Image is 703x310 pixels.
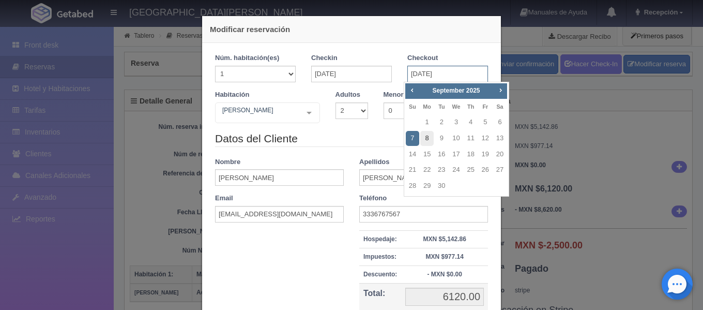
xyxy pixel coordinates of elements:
[432,87,464,94] span: September
[435,163,448,178] a: 23
[215,90,249,100] label: Habitación
[479,115,492,130] a: 5
[449,115,463,130] a: 3
[479,131,492,146] a: 12
[423,235,466,243] strong: MXN $5,142.86
[210,24,493,35] h4: Modificar reservación
[359,157,390,167] label: Apellidos
[479,163,492,178] a: 26
[406,147,419,162] a: 14
[435,115,448,130] a: 2
[464,147,478,162] a: 18
[359,248,401,265] th: Impuestos:
[406,163,419,178] a: 21
[215,53,279,63] label: Núm. habitación(es)
[464,115,478,130] a: 4
[452,104,460,110] span: Wednesday
[406,84,418,96] a: Prev
[493,131,507,146] a: 13
[220,105,299,115] span: [PERSON_NAME]
[449,131,463,146] a: 10
[467,104,474,110] span: Thursday
[435,147,448,162] a: 16
[420,131,434,146] a: 8
[449,163,463,178] a: 24
[423,104,431,110] span: Monday
[408,86,416,94] span: Prev
[493,163,507,178] a: 27
[311,66,392,82] input: DD-MM-AAAA
[406,179,419,194] a: 28
[407,53,438,63] label: Checkout
[493,147,507,162] a: 20
[420,147,434,162] a: 15
[420,179,434,194] a: 29
[496,104,503,110] span: Saturday
[407,66,488,82] input: DD-MM-AAAA
[493,115,507,130] a: 6
[466,87,480,94] span: 2025
[359,265,401,283] th: Descuento:
[435,179,448,194] a: 30
[479,147,492,162] a: 19
[427,271,462,278] strong: - MXN $0.00
[464,163,478,178] a: 25
[215,194,233,203] label: Email
[425,253,463,260] strong: MXN $977.14
[359,230,401,248] th: Hospedaje:
[311,53,338,63] label: Checkin
[464,131,478,146] a: 11
[220,105,226,122] input: Seleccionar hab.
[384,90,411,100] label: Menores
[406,131,419,146] a: 7
[359,194,387,203] label: Teléfono
[215,157,240,167] label: Nombre
[215,131,488,147] legend: Datos del Cliente
[420,115,434,130] a: 1
[496,86,505,94] span: Next
[482,104,488,110] span: Friday
[409,104,416,110] span: Sunday
[495,84,507,96] a: Next
[449,147,463,162] a: 17
[435,131,448,146] a: 9
[335,90,360,100] label: Adultos
[438,104,445,110] span: Tuesday
[420,163,434,178] a: 22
